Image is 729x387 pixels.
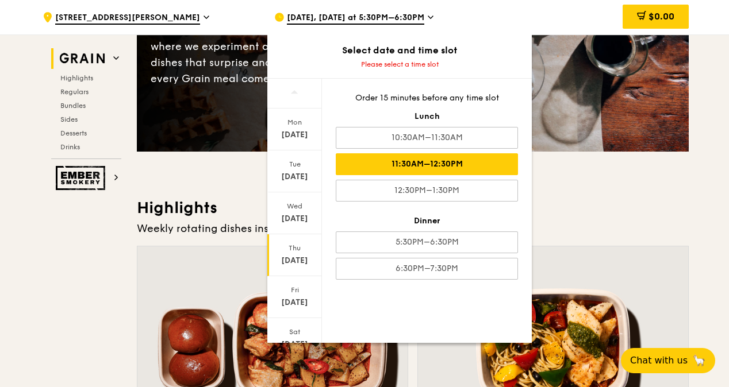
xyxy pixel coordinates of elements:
div: Order 15 minutes before any time slot [336,92,518,104]
span: [DATE], [DATE] at 5:30PM–6:30PM [287,12,424,25]
span: 🦙 [692,354,706,367]
span: Sides [60,115,78,123]
div: 6:30PM–7:30PM [336,258,518,280]
div: [DATE] [269,213,320,225]
div: The Grain that loves to play. With ingredients. Flavours. Food. The kitchen is our happy place, w... [151,6,413,87]
div: [DATE] [269,339,320,350]
div: Thu [269,243,320,253]
div: Select date and time slot [267,44,532,57]
span: Drinks [60,143,80,151]
div: Tue [269,160,320,169]
span: Desserts [60,129,87,137]
div: 10:30AM–11:30AM [336,127,518,149]
img: Grain web logo [56,48,109,69]
div: Weekly rotating dishes inspired by flavours from around the world. [137,220,689,237]
span: [STREET_ADDRESS][PERSON_NAME] [55,12,200,25]
span: Regulars [60,88,89,96]
div: Wed [269,202,320,211]
img: Ember Smokery web logo [56,166,109,190]
div: Mon [269,118,320,127]
div: Sat [269,327,320,336]
div: Fri [269,285,320,295]
span: Chat with us [630,354,688,367]
div: 5:30PM–6:30PM [336,231,518,253]
div: Lunch [336,111,518,122]
div: [DATE] [269,171,320,183]
button: Chat with us🦙 [621,348,715,373]
div: [DATE] [269,255,320,266]
div: 12:30PM–1:30PM [336,180,518,202]
div: Please select a time slot [267,60,532,69]
span: Bundles [60,102,86,110]
div: 11:30AM–12:30PM [336,153,518,175]
h3: Highlights [137,198,689,218]
div: Dinner [336,215,518,227]
span: Highlights [60,74,93,82]
span: $0.00 [649,11,674,22]
div: [DATE] [269,129,320,141]
div: [DATE] [269,297,320,308]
